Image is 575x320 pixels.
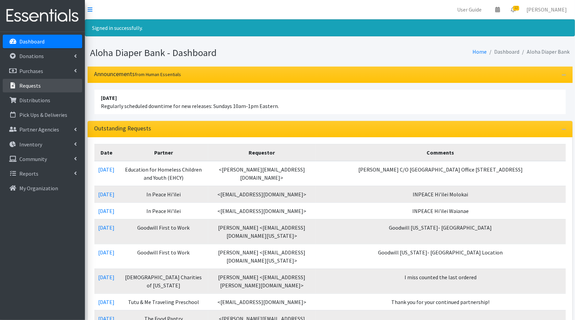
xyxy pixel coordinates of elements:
div: Signed in successfully. [85,19,575,36]
p: Purchases [19,68,43,74]
a: Partner Agencies [3,123,82,136]
td: [PERSON_NAME] <[EMAIL_ADDRESS][DOMAIN_NAME][US_STATE]> [208,244,315,269]
a: Purchases [3,64,82,78]
a: Donations [3,49,82,63]
a: [DATE] [98,249,115,256]
td: Education for Homeless Children and Youth (EHCY) [119,161,209,186]
p: Inventory [19,141,42,148]
a: Community [3,152,82,166]
td: In Peace Hi'ilei [119,202,209,219]
td: [DEMOGRAPHIC_DATA] Charities of [US_STATE] [119,269,209,294]
td: Thank you for your continued partnership! [316,294,566,310]
h1: Aloha Diaper Bank - Dashboard [90,47,328,59]
a: Reports [3,167,82,180]
th: Partner [119,144,209,161]
td: <[EMAIL_ADDRESS][DOMAIN_NAME]> [208,202,315,219]
p: Donations [19,53,44,59]
a: Distributions [3,93,82,107]
a: [DATE] [98,166,115,173]
strong: [DATE] [101,94,117,101]
a: [DATE] [98,224,115,231]
li: Dashboard [487,47,520,57]
td: Goodwill First to Work [119,219,209,244]
h3: Announcements [94,71,181,78]
td: Goodwill [US_STATE]- [GEOGRAPHIC_DATA] Location [316,244,566,269]
a: [PERSON_NAME] [521,3,572,16]
p: Pick Ups & Deliveries [19,111,67,118]
h3: Outstanding Requests [94,125,151,132]
a: Home [473,48,487,55]
a: Inventory [3,138,82,151]
p: Distributions [19,97,50,104]
td: [PERSON_NAME] <[EMAIL_ADDRESS][DOMAIN_NAME][US_STATE]> [208,219,315,244]
td: <[PERSON_NAME][EMAIL_ADDRESS][DOMAIN_NAME]> [208,161,315,186]
td: <[EMAIL_ADDRESS][DOMAIN_NAME]> [208,294,315,310]
a: Dashboard [3,35,82,48]
p: Dashboard [19,38,44,45]
td: [PERSON_NAME] C/O [GEOGRAPHIC_DATA] Office [STREET_ADDRESS] [316,161,566,186]
td: INPEACE Hi'ilei Waianae [316,202,566,219]
li: Aloha Diaper Bank [520,47,570,57]
td: Goodwill [US_STATE]- [GEOGRAPHIC_DATA] [316,219,566,244]
a: [DATE] [98,274,115,281]
p: Requests [19,82,41,89]
td: In Peace Hi'ilei [119,186,209,202]
th: Date [94,144,119,161]
p: Community [19,156,47,162]
a: [DATE] [98,208,115,214]
a: Requests [3,79,82,92]
img: HumanEssentials [3,4,82,27]
p: Partner Agencies [19,126,59,133]
li: Regularly scheduled downtime for new releases: Sundays 10am-1pm Eastern. [94,90,566,114]
a: [DATE] [98,299,115,305]
a: 12 [505,3,521,16]
a: [DATE] [98,191,115,198]
span: 12 [513,6,519,11]
th: Comments [316,144,566,161]
th: Requestor [208,144,315,161]
td: [PERSON_NAME] <[EMAIL_ADDRESS][PERSON_NAME][DOMAIN_NAME]> [208,269,315,294]
td: INPEACE Hi'ilei Molokai [316,186,566,202]
p: Reports [19,170,38,177]
p: My Organization [19,185,58,192]
small: from Human Essentials [135,71,181,77]
td: Goodwill First to Work [119,244,209,269]
a: User Guide [452,3,487,16]
td: I miss counted the last ordered [316,269,566,294]
td: Tutu & Me Traveling Preschool [119,294,209,310]
a: Pick Ups & Deliveries [3,108,82,122]
a: My Organization [3,181,82,195]
td: <[EMAIL_ADDRESS][DOMAIN_NAME]> [208,186,315,202]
